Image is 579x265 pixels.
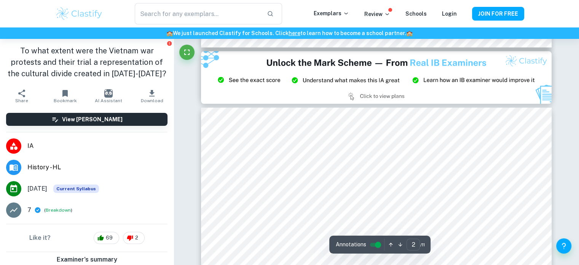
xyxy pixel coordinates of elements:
[43,85,87,107] button: Bookmark
[130,85,174,107] button: Download
[201,51,552,104] img: Ad
[289,30,300,36] a: here
[556,238,571,254] button: Help and Feedback
[44,207,72,214] span: ( )
[141,98,163,103] span: Download
[27,163,167,172] span: History - HL
[102,234,117,242] span: 69
[27,184,47,193] span: [DATE]
[46,207,71,214] button: Breakdown
[55,6,104,21] img: Clastify logo
[104,89,113,98] img: AI Assistant
[29,233,51,243] h6: Like it?
[364,10,390,18] p: Review
[314,9,349,18] p: Exemplars
[472,7,524,21] button: JOIN FOR FREE
[166,40,172,46] button: Report issue
[179,45,195,60] button: Fullscreen
[62,115,123,124] h6: View [PERSON_NAME]
[94,232,119,244] div: 69
[405,11,427,17] a: Schools
[123,232,145,244] div: 2
[335,241,366,249] span: Annotations
[95,98,122,103] span: AI Assistant
[135,3,260,24] input: Search for any exemplars...
[406,30,413,36] span: 🏫
[27,206,31,215] p: 7
[53,185,99,193] span: Current Syllabus
[87,85,130,107] button: AI Assistant
[53,185,99,193] div: This exemplar is based on the current syllabus. Feel free to refer to it for inspiration/ideas wh...
[420,241,424,248] span: / 11
[54,98,77,103] span: Bookmark
[3,255,171,264] h6: Examiner's summary
[131,234,142,242] span: 2
[15,98,28,103] span: Share
[442,11,457,17] a: Login
[6,45,167,79] h1: To what extent were the Vietnam war protests and their trial a representation of the cultural div...
[166,30,173,36] span: 🏫
[2,29,577,37] h6: We just launched Clastify for Schools. Click to learn how to become a school partner.
[6,113,167,126] button: View [PERSON_NAME]
[27,141,167,151] span: IA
